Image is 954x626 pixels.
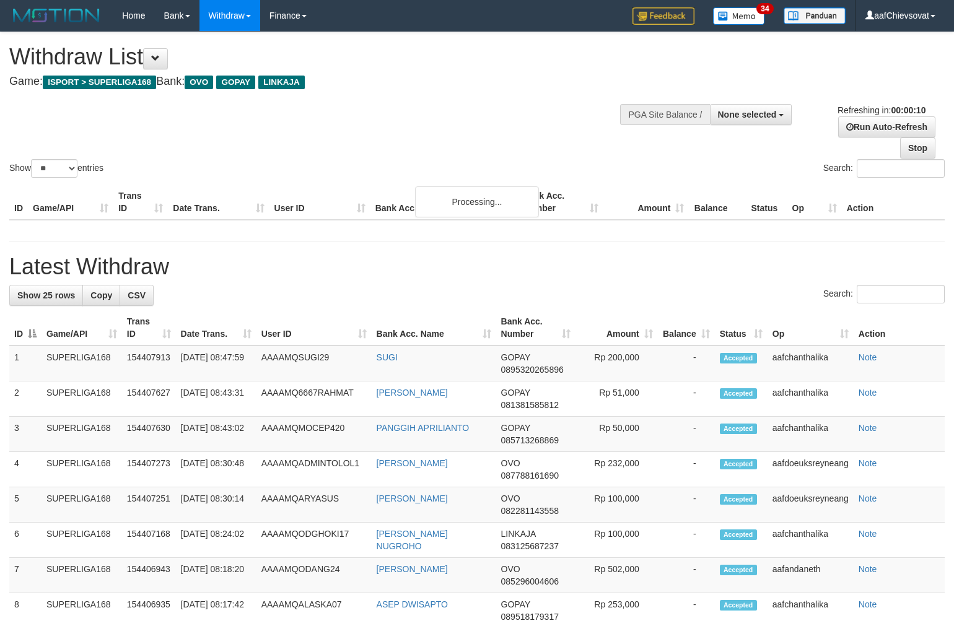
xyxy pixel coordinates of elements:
[176,417,256,452] td: [DATE] 08:43:02
[122,558,176,593] td: 154406943
[768,417,854,452] td: aafchanthalika
[713,7,765,25] img: Button%20Memo.svg
[575,523,658,558] td: Rp 100,000
[42,346,122,381] td: SUPERLIGA168
[857,159,945,178] input: Search:
[122,487,176,523] td: 154407251
[859,529,877,539] a: Note
[122,523,176,558] td: 154407168
[575,558,658,593] td: Rp 502,000
[501,599,530,609] span: GOPAY
[768,452,854,487] td: aafdoeuksreyneang
[575,417,658,452] td: Rp 50,000
[823,285,945,303] label: Search:
[501,471,559,480] span: Copy 087788161690 to clipboard
[9,185,28,220] th: ID
[501,388,530,398] span: GOPAY
[575,346,658,381] td: Rp 200,000
[501,400,559,410] span: Copy 081381585812 to clipboard
[256,310,372,346] th: User ID: activate to sort column ascending
[859,599,877,609] a: Note
[9,487,42,523] td: 5
[176,523,256,558] td: [DATE] 08:24:02
[256,487,372,523] td: AAAAMQARYASUS
[857,285,945,303] input: Search:
[787,185,842,220] th: Op
[415,186,539,217] div: Processing...
[768,523,854,558] td: aafchanthalika
[658,452,715,487] td: -
[710,104,792,125] button: None selected
[838,105,926,115] span: Refreshing in:
[859,493,877,503] a: Note
[891,105,926,115] strong: 00:00:10
[9,159,103,178] label: Show entries
[9,310,42,346] th: ID: activate to sort column descending
[768,487,854,523] td: aafdoeuksreyneang
[377,352,398,362] a: SUGI
[658,523,715,558] td: -
[42,381,122,417] td: SUPERLIGA168
[720,529,757,540] span: Accepted
[377,458,448,468] a: [PERSON_NAME]
[746,185,787,220] th: Status
[122,417,176,452] td: 154407630
[715,310,768,346] th: Status: activate to sort column ascending
[377,564,448,574] a: [PERSON_NAME]
[9,254,945,279] h1: Latest Withdraw
[43,76,156,89] span: ISPORT > SUPERLIGA168
[256,452,372,487] td: AAAAMQADMINTOLOL1
[658,381,715,417] td: -
[176,310,256,346] th: Date Trans.: activate to sort column ascending
[501,352,530,362] span: GOPAY
[377,388,448,398] a: [PERSON_NAME]
[838,116,935,137] a: Run Auto-Refresh
[9,346,42,381] td: 1
[122,310,176,346] th: Trans ID: activate to sort column ascending
[42,452,122,487] td: SUPERLIGA168
[42,417,122,452] td: SUPERLIGA168
[632,7,694,25] img: Feedback.jpg
[575,452,658,487] td: Rp 232,000
[9,381,42,417] td: 2
[377,529,448,551] a: [PERSON_NAME] NUGROHO
[859,388,877,398] a: Note
[82,285,120,306] a: Copy
[658,558,715,593] td: -
[122,452,176,487] td: 154407273
[689,185,746,220] th: Balance
[216,76,255,89] span: GOPAY
[501,458,520,468] span: OVO
[859,564,877,574] a: Note
[658,346,715,381] td: -
[842,185,945,220] th: Action
[269,185,370,220] th: User ID
[9,558,42,593] td: 7
[575,310,658,346] th: Amount: activate to sort column ascending
[501,435,559,445] span: Copy 085713268869 to clipboard
[42,310,122,346] th: Game/API: activate to sort column ascending
[720,353,757,363] span: Accepted
[90,290,112,300] span: Copy
[122,381,176,417] td: 154407627
[176,452,256,487] td: [DATE] 08:30:48
[176,558,256,593] td: [DATE] 08:18:20
[768,346,854,381] td: aafchanthalika
[768,381,854,417] td: aafchanthalika
[501,612,559,622] span: Copy 089518179317 to clipboard
[176,487,256,523] td: [DATE] 08:30:14
[9,76,624,88] h4: Game: Bank:
[501,541,559,551] span: Copy 083125687237 to clipboard
[185,76,213,89] span: OVO
[28,185,113,220] th: Game/API
[128,290,146,300] span: CSV
[377,493,448,503] a: [PERSON_NAME]
[258,76,305,89] span: LINKAJA
[113,185,168,220] th: Trans ID
[720,494,757,505] span: Accepted
[256,417,372,452] td: AAAAMQMOCEP420
[720,459,757,469] span: Accepted
[168,185,269,220] th: Date Trans.
[718,110,777,120] span: None selected
[859,458,877,468] a: Note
